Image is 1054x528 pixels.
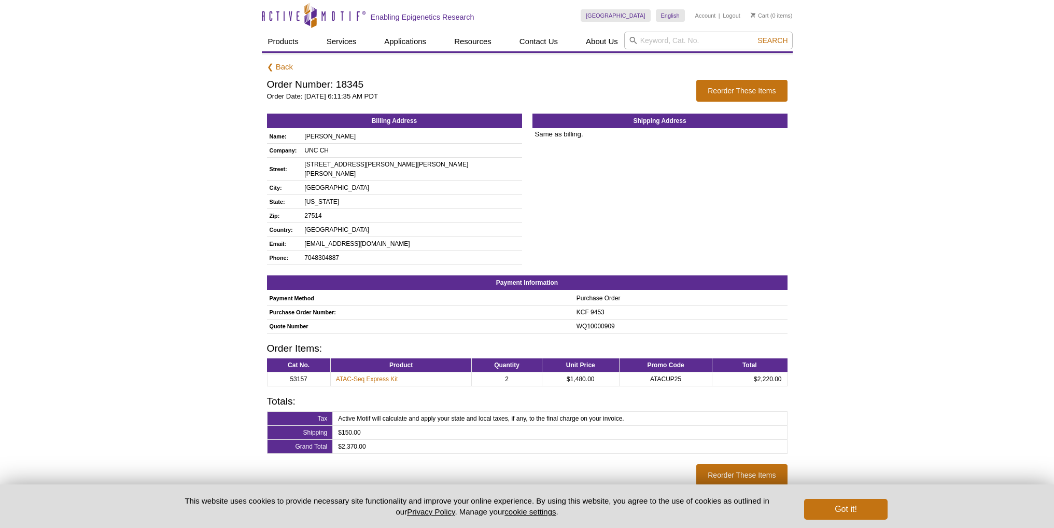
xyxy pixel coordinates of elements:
[751,12,755,18] img: Your Cart
[267,397,788,406] h2: Totals:
[270,146,297,155] h5: Company:
[302,143,522,157] td: UNC CH
[320,32,363,51] a: Services
[696,80,787,102] button: Reorder These Items
[695,12,716,19] a: Account
[270,197,297,206] h5: State:
[267,439,333,453] td: Grand Total
[302,209,522,223] td: 27514
[270,132,297,141] h5: Name:
[267,80,686,89] h2: Order Number: 18345
[574,305,788,319] td: KCF 9453
[574,319,788,333] td: WQ10000909
[330,358,472,372] th: Product
[270,211,297,220] h5: Zip:
[751,12,769,19] a: Cart
[167,495,788,517] p: This website uses cookies to provide necessary site functionality and improve your online experie...
[696,464,787,486] button: Reorder These Items
[270,322,569,331] h5: Quote Number
[532,114,788,128] h2: Shipping Address
[371,12,474,22] h2: Enabling Epigenetics Research
[302,180,522,194] td: [GEOGRAPHIC_DATA]
[302,157,522,180] td: [STREET_ADDRESS][PERSON_NAME][PERSON_NAME][PERSON_NAME]
[270,225,297,234] h5: Country:
[712,372,787,386] td: $2,220.00
[302,194,522,209] td: [US_STATE]
[472,358,542,372] th: Quantity
[712,358,787,372] th: Total
[267,344,788,353] h2: Order Items:
[504,507,556,516] button: cookie settings
[267,62,293,72] a: ❮ Back
[267,92,686,101] p: Order Date: [DATE] 6:11:35 AM PDT
[267,411,333,425] td: Tax
[620,358,712,372] th: Promo Code
[267,425,333,439] td: Shipping
[656,9,685,22] a: English
[336,374,398,384] a: ATAC-Seq Express Kit
[542,358,619,372] th: Unit Price
[624,32,793,49] input: Keyword, Cat. No.
[378,32,432,51] a: Applications
[580,32,624,51] a: About Us
[333,411,787,425] td: Active Motif will calculate and apply your state and local taxes, if any, to the final charge on ...
[267,358,330,372] th: Cat No.
[270,253,297,262] h5: Phone:
[448,32,498,51] a: Resources
[267,372,330,386] td: 53157
[270,183,297,192] h5: City:
[270,164,297,174] h5: Street:
[532,130,788,139] p: Same as billing.
[333,425,787,439] td: $150.00
[267,114,522,128] h2: Billing Address
[267,275,788,290] h2: Payment Information
[302,130,522,144] td: [PERSON_NAME]
[581,9,651,22] a: [GEOGRAPHIC_DATA]
[757,36,788,45] span: Search
[751,9,793,22] li: (0 items)
[719,9,720,22] li: |
[804,499,887,520] button: Got it!
[754,36,791,45] button: Search
[270,294,569,303] h5: Payment Method
[333,439,787,453] td: $2,370.00
[302,251,522,265] td: 7048304887
[302,237,522,251] td: [EMAIL_ADDRESS][DOMAIN_NAME]
[542,372,619,386] td: $1,480.00
[574,291,788,305] td: Purchase Order
[513,32,564,51] a: Contact Us
[723,12,740,19] a: Logout
[302,223,522,237] td: [GEOGRAPHIC_DATA]
[262,32,305,51] a: Products
[270,308,569,317] h5: Purchase Order Number:
[472,372,542,386] td: 2
[407,507,455,516] a: Privacy Policy
[270,239,297,248] h5: Email:
[620,372,712,386] td: ATACUP25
